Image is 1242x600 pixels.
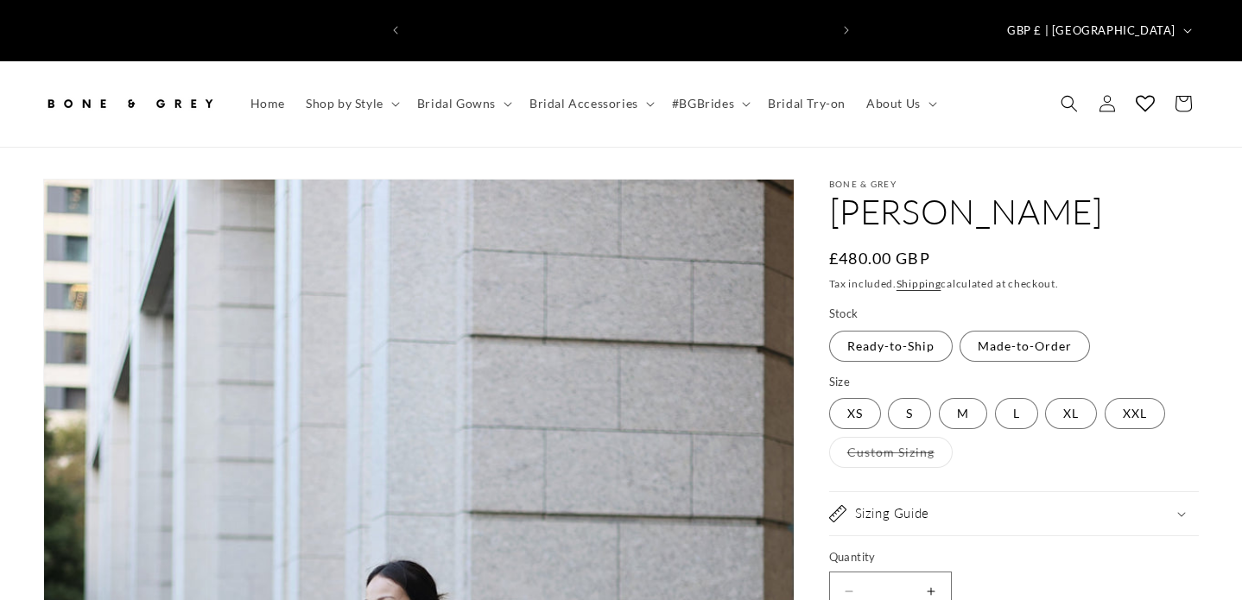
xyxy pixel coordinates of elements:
img: Bone and Grey Bridal [43,85,216,123]
span: GBP £ | [GEOGRAPHIC_DATA] [1007,22,1175,40]
div: Tax included. calculated at checkout. [829,275,1199,293]
summary: #BGBrides [662,85,757,122]
label: XL [1045,398,1097,429]
label: XS [829,398,881,429]
span: Bridal Accessories [529,96,638,111]
button: Next announcement [827,14,865,47]
summary: Sizing Guide [829,492,1199,535]
span: Shop by Style [306,96,383,111]
a: Shipping [897,277,941,290]
h1: [PERSON_NAME] [829,189,1199,234]
button: Previous announcement [377,14,415,47]
label: Quantity [829,549,1199,566]
summary: Bridal Gowns [407,85,519,122]
label: Made-to-Order [960,331,1090,362]
h2: Sizing Guide [855,505,929,522]
span: Bridal Try-on [768,96,846,111]
summary: Search [1050,85,1088,123]
label: L [995,398,1038,429]
p: Bone & Grey [829,179,1199,189]
summary: Bridal Accessories [519,85,662,122]
summary: Shop by Style [295,85,407,122]
label: Ready-to-Ship [829,331,953,362]
span: Home [250,96,285,111]
a: Bone and Grey Bridal [37,79,223,129]
legend: Size [829,374,852,391]
a: Bridal Try-on [757,85,856,122]
span: Bridal Gowns [417,96,496,111]
span: About Us [866,96,921,111]
a: Home [240,85,295,122]
summary: About Us [856,85,944,122]
label: XXL [1105,398,1165,429]
label: Custom Sizing [829,437,953,468]
span: £480.00 GBP [829,247,930,270]
label: M [939,398,987,429]
span: #BGBrides [672,96,734,111]
button: GBP £ | [GEOGRAPHIC_DATA] [997,14,1199,47]
legend: Stock [829,306,860,323]
label: S [888,398,931,429]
